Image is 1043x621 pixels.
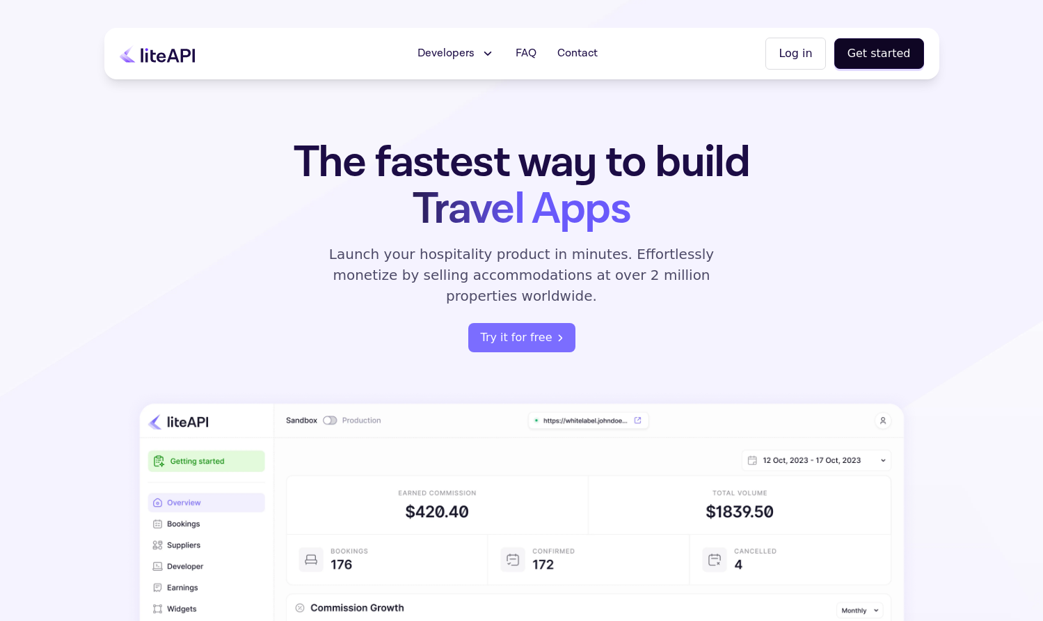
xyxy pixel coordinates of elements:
button: Log in [765,38,825,70]
span: Travel Apps [413,180,630,238]
button: Get started [834,38,924,69]
button: Developers [409,40,503,68]
span: Contact [557,45,598,62]
p: Launch your hospitality product in minutes. Effortlessly monetize by selling accommodations at ov... [313,244,731,306]
span: FAQ [516,45,536,62]
button: Try it for free [468,323,575,352]
a: register [468,323,575,352]
h1: The fastest way to build [250,139,794,233]
span: Developers [417,45,475,62]
a: FAQ [507,40,545,68]
a: Contact [549,40,606,68]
